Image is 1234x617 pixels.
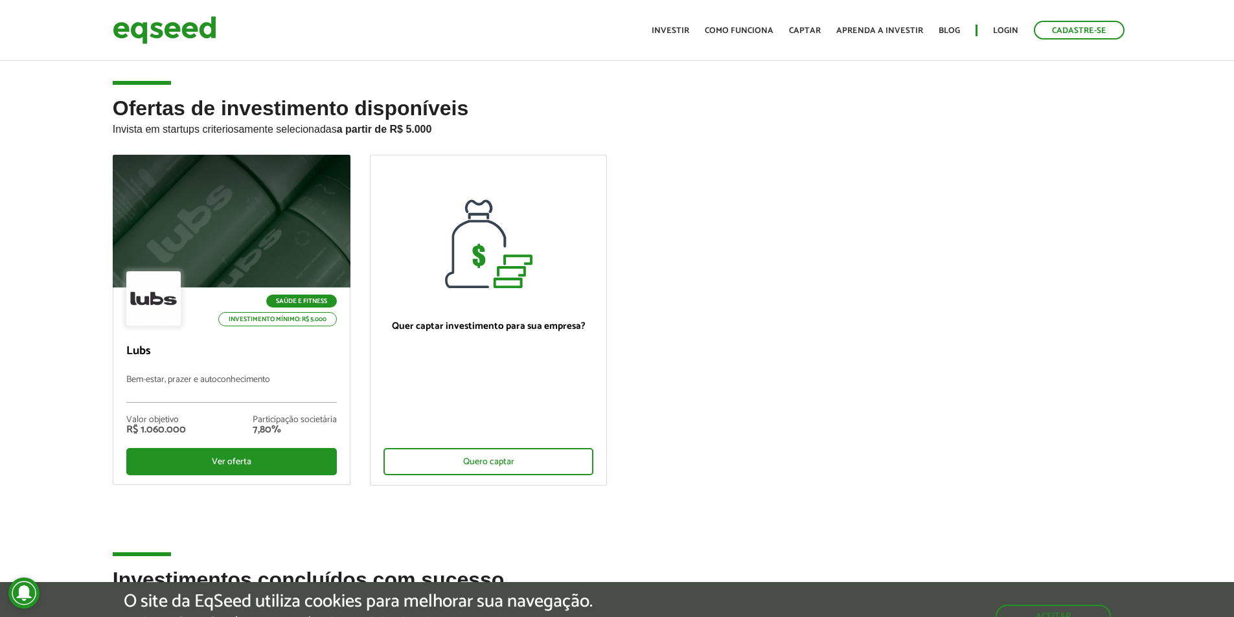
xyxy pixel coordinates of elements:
div: Participação societária [253,416,337,425]
p: Saúde e Fitness [266,295,337,308]
div: R$ 1.060.000 [126,425,186,435]
h5: O site da EqSeed utiliza cookies para melhorar sua navegação. [124,592,593,612]
div: Quero captar [383,448,594,475]
p: Quer captar investimento para sua empresa? [383,320,594,332]
strong: a partir de R$ 5.000 [337,124,432,135]
a: Login [993,27,1018,35]
p: Bem-estar, prazer e autoconhecimento [126,375,337,403]
img: EqSeed [113,13,216,47]
p: Investimento mínimo: R$ 5.000 [218,312,337,326]
a: Como funciona [705,27,773,35]
a: Captar [789,27,821,35]
p: Invista em startups criteriosamente selecionadas [113,120,1122,135]
a: Saúde e Fitness Investimento mínimo: R$ 5.000 Lubs Bem-estar, prazer e autoconhecimento Valor obj... [113,155,350,485]
a: Blog [939,27,960,35]
div: Valor objetivo [126,416,186,425]
a: Aprenda a investir [836,27,923,35]
div: Ver oferta [126,448,337,475]
a: Investir [652,27,689,35]
a: Cadastre-se [1034,21,1125,39]
h2: Ofertas de investimento disponíveis [113,97,1122,155]
h2: Investimentos concluídos com sucesso [113,568,1122,611]
p: Lubs [126,344,337,359]
div: 7,80% [253,425,337,435]
a: Quer captar investimento para sua empresa? Quero captar [370,155,608,486]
